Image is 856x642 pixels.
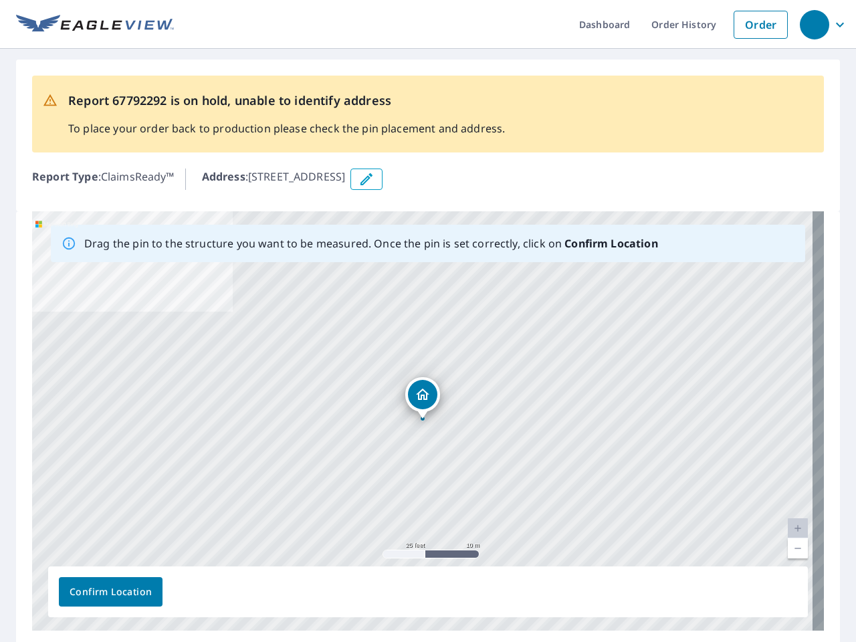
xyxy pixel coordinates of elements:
[70,584,152,601] span: Confirm Location
[68,120,505,136] p: To place your order back to production please check the pin placement and address.
[59,577,163,607] button: Confirm Location
[788,518,808,538] a: Current Level 20, Zoom In Disabled
[68,92,505,110] p: Report 67792292 is on hold, unable to identify address
[84,235,658,251] p: Drag the pin to the structure you want to be measured. Once the pin is set correctly, click on
[202,169,245,184] b: Address
[405,377,440,419] div: Dropped pin, building 1, Residential property, 10951 N 91st Ave Lot 278 Peoria, AZ 85345
[32,169,175,190] p: : ClaimsReady™
[788,538,808,558] a: Current Level 20, Zoom Out
[564,236,657,251] b: Confirm Location
[16,15,174,35] img: EV Logo
[202,169,346,190] p: : [STREET_ADDRESS]
[734,11,788,39] a: Order
[32,169,98,184] b: Report Type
